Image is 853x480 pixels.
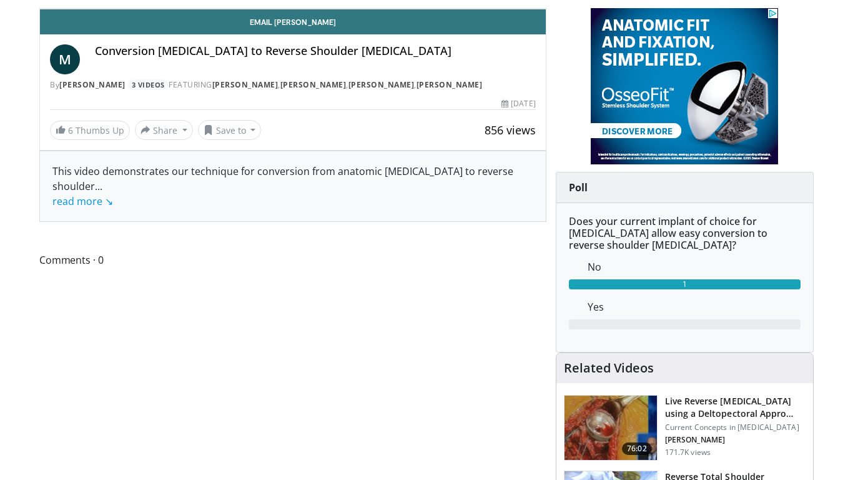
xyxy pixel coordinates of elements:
[564,395,806,461] a: 76:02 Live Reverse [MEDICAL_DATA] using a Deltopectoral Appro… Current Concepts in [MEDICAL_DATA]...
[569,279,801,289] div: 1
[198,120,262,140] button: Save to
[50,44,80,74] a: M
[569,181,588,194] strong: Poll
[135,120,193,140] button: Share
[95,44,536,58] h4: Conversion [MEDICAL_DATA] to Reverse Shoulder [MEDICAL_DATA]
[39,252,546,268] span: Comments 0
[485,122,536,137] span: 856 views
[59,79,126,90] a: [PERSON_NAME]
[578,299,810,314] dd: Yes
[127,79,169,90] a: 3 Videos
[52,194,113,208] a: read more ↘
[212,79,279,90] a: [PERSON_NAME]
[622,442,652,455] span: 76:02
[665,395,806,420] h3: Live Reverse [MEDICAL_DATA] using a Deltopectoral Appro…
[52,164,533,209] div: This video demonstrates our technique for conversion from anatomic [MEDICAL_DATA] to reverse shou...
[578,259,810,274] dd: No
[40,9,546,34] a: Email [PERSON_NAME]
[501,98,535,109] div: [DATE]
[280,79,347,90] a: [PERSON_NAME]
[591,8,778,164] iframe: Advertisement
[348,79,415,90] a: [PERSON_NAME]
[665,435,806,445] p: [PERSON_NAME]
[665,447,711,457] p: 171.7K views
[50,79,536,91] div: By FEATURING , , ,
[417,79,483,90] a: [PERSON_NAME]
[569,216,801,252] h6: Does your current implant of choice for [MEDICAL_DATA] allow easy conversion to reverse shoulder ...
[665,422,806,432] p: Current Concepts in [MEDICAL_DATA]
[68,124,73,136] span: 6
[564,361,654,376] h4: Related Videos
[50,121,130,140] a: 6 Thumbs Up
[565,396,657,461] img: 684033_3.png.150x105_q85_crop-smart_upscale.jpg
